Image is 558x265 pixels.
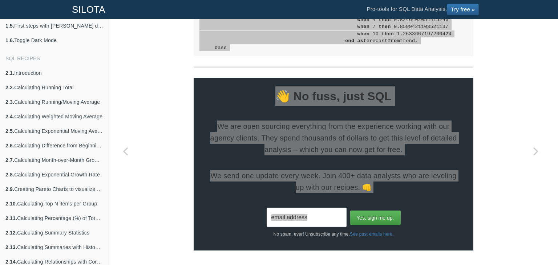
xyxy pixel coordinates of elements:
b: 1.6. [5,37,14,43]
span: We send one update every week. Join 400+ data analysts who are leveling up with our recipes. 👊 [208,170,459,193]
a: Previous page: Calculating Linear Regression Coefficients [109,37,142,265]
span: 7 [372,24,375,29]
b: 2.7. [5,157,14,163]
span: from [388,38,400,44]
b: 2.10. [5,201,17,207]
span: then [379,17,391,23]
b: 1.5. [5,23,14,29]
b: 2.5. [5,128,14,134]
input: email address [267,208,347,227]
span: when [357,17,369,23]
span: end [345,38,354,44]
span: 1.2633667197200424 [397,31,451,37]
span: 👋 No fuss, just SQL [194,86,473,106]
input: Yes, sign me up. [350,211,401,225]
span: 0.8599421103521137 [394,24,448,29]
b: 2.14. [5,259,17,265]
span: then [379,24,391,29]
b: 2.2. [5,85,14,90]
span: 4 [372,17,375,23]
b: 2.1. [5,70,14,76]
a: Try free » [447,4,479,15]
a: SILOTA [66,0,111,19]
span: as [357,38,364,44]
iframe: Drift Widget Chat Controller [522,229,549,256]
b: 2.13. [5,244,17,250]
span: when [357,24,369,29]
b: 2.3. [5,99,14,105]
li: Pro-tools for SQL Data Analysis. [359,0,486,19]
span: 0.8246402054415246 [394,17,448,23]
a: Next page: Understanding how Joins work – examples with Javascript implementation [519,37,552,265]
b: 2.11. [5,215,17,221]
p: No spam, ever! Unsubscribe any time. [194,227,473,238]
b: 2.6. [5,143,14,148]
b: 2.8. [5,172,14,178]
span: when [357,31,369,37]
span: then [381,31,393,37]
span: We are open sourcing everything from the experience working with our agency clients. They spend t... [208,121,459,155]
a: See past emails here. [350,232,393,237]
b: 2.12. [5,230,17,236]
b: 2.9. [5,186,14,192]
span: 10 [372,31,379,37]
b: 2.4. [5,114,14,119]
